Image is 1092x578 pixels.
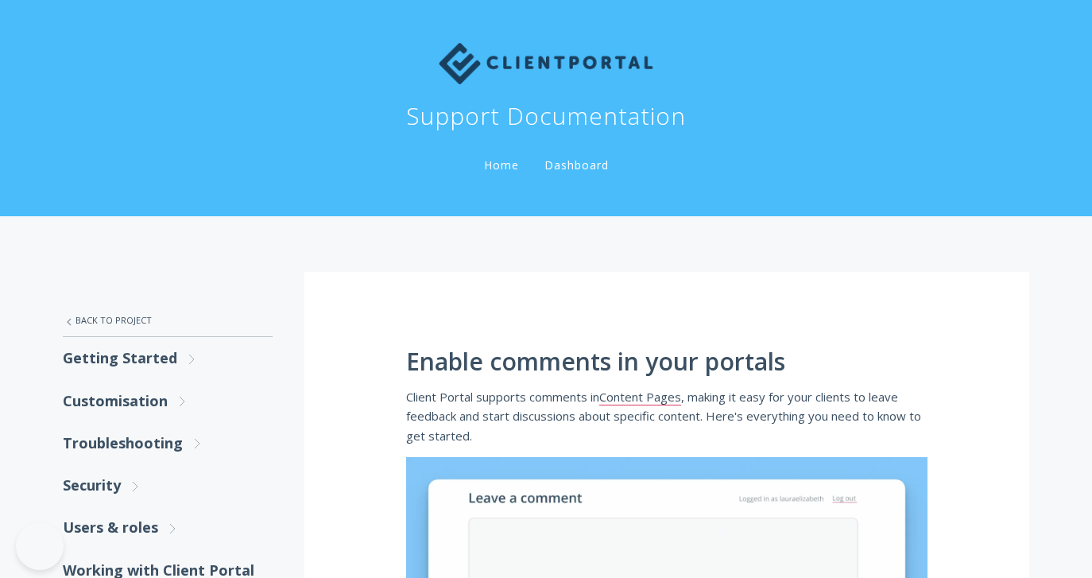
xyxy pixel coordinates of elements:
[63,337,273,379] a: Getting Started
[63,506,273,549] a: Users & roles
[481,157,522,173] a: Home
[406,348,927,375] h1: Enable comments in your portals
[63,464,273,506] a: Security
[16,522,64,570] iframe: Toggle Customer Support
[541,157,612,173] a: Dashboard
[406,100,686,132] h1: Support Documentation
[63,380,273,422] a: Customisation
[63,422,273,464] a: Troubleshooting
[599,389,681,405] a: Content Pages
[406,387,927,445] p: Client Portal supports comments in , making it easy for your clients to leave feedback and start ...
[63,304,273,337] a: Back to Project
